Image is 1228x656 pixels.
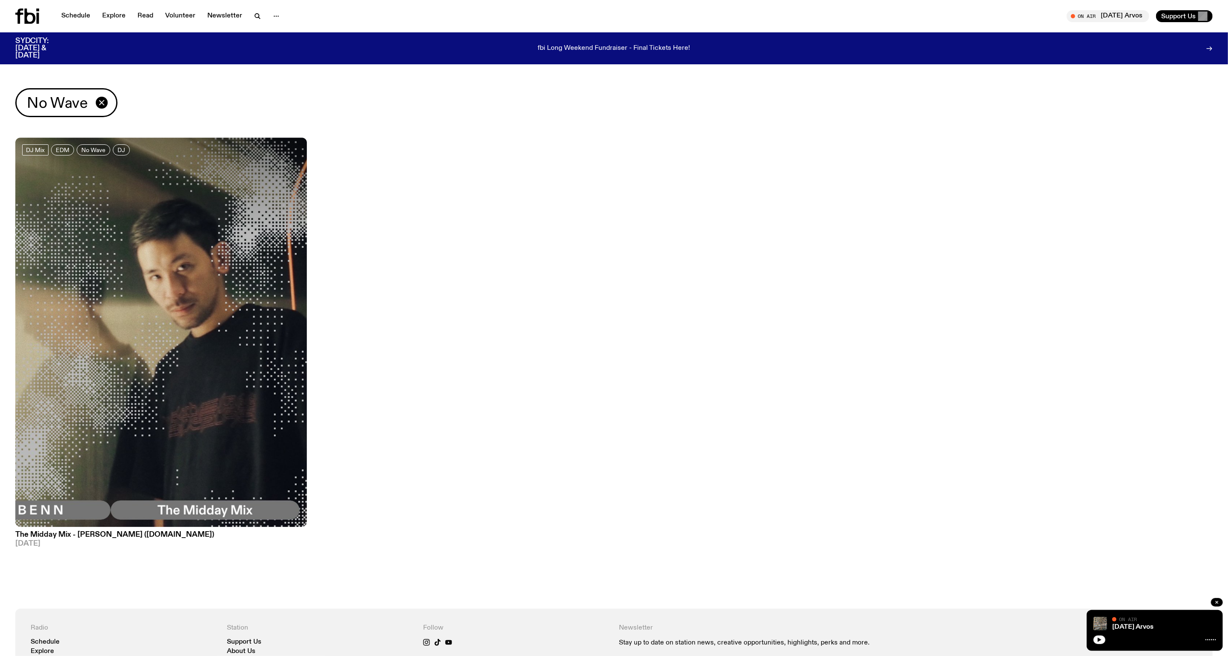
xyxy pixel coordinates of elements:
a: DJ Mix [22,144,49,155]
button: Support Us [1156,10,1213,22]
span: DJ [117,147,125,153]
a: Schedule [31,639,60,645]
span: On Air [1119,616,1137,622]
a: About Us [227,648,255,655]
span: [DATE] [15,540,307,547]
img: A corner shot of the fbi music library [1093,617,1107,630]
span: Support Us [1161,12,1196,20]
h4: Radio [31,624,217,632]
a: DJ [113,144,130,155]
span: No Wave [27,95,87,111]
a: Schedule [56,10,95,22]
a: Newsletter [202,10,247,22]
h4: Newsletter [619,624,1002,632]
h3: SYDCITY: [DATE] & [DATE] [15,37,70,59]
span: DJ Mix [26,147,45,153]
h4: Follow [423,624,609,632]
span: No Wave [81,147,106,153]
a: [DATE] Arvos [1112,624,1154,630]
a: Explore [31,648,54,655]
a: No Wave [77,144,110,155]
p: Stay up to date on station news, creative opportunities, highlights, perks and more. [619,639,1002,647]
p: fbi Long Weekend Fundraiser - Final Tickets Here! [538,45,690,52]
button: On Air[DATE] Arvos [1067,10,1149,22]
a: EDM [51,144,74,155]
a: Explore [97,10,131,22]
h4: Station [227,624,413,632]
span: EDM [56,147,69,153]
a: The Midday Mix - [PERSON_NAME] ([DOMAIN_NAME])[DATE] [15,527,307,547]
a: Support Us [227,639,261,645]
h3: The Midday Mix - [PERSON_NAME] ([DOMAIN_NAME]) [15,531,307,538]
a: Volunteer [160,10,200,22]
a: Read [132,10,158,22]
